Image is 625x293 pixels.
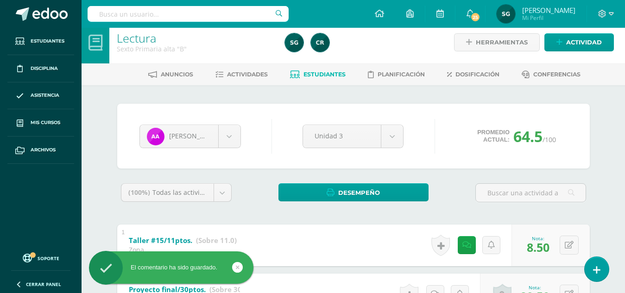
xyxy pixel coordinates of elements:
[285,33,303,52] img: 41262f1f50d029ad015f7fe7286c9cb7.png
[476,34,528,51] span: Herramientas
[447,67,499,82] a: Dosificación
[455,71,499,78] span: Dosificación
[470,12,480,22] span: 25
[227,71,268,78] span: Actividades
[454,33,540,51] a: Herramientas
[303,125,403,148] a: Unidad 3
[315,125,369,147] span: Unidad 3
[513,126,543,146] span: 64.5
[7,55,74,82] a: Disciplina
[31,65,58,72] span: Disciplina
[161,71,193,78] span: Anuncios
[520,284,549,291] div: Nota:
[31,92,59,99] span: Asistencia
[522,6,575,15] span: [PERSON_NAME]
[38,255,59,262] span: Soporte
[26,281,61,287] span: Cerrar panel
[117,30,156,46] a: Lectura
[121,184,231,201] a: (100%)Todas las actividades de esta unidad
[31,119,60,126] span: Mis cursos
[169,131,221,140] span: [PERSON_NAME]
[527,235,549,242] div: Nota:
[11,251,70,264] a: Soporte
[128,188,150,197] span: (100%)
[7,109,74,137] a: Mis cursos
[31,146,56,154] span: Archivos
[497,5,515,23] img: 41262f1f50d029ad015f7fe7286c9cb7.png
[89,263,253,272] div: El comentario ha sido guardado.
[152,188,267,197] span: Todas las actividades de esta unidad
[140,125,240,148] a: [PERSON_NAME]
[147,128,164,145] img: bf95a950ca7035be46683aca5126e0d1.png
[215,67,268,82] a: Actividades
[566,34,602,51] span: Actividad
[129,233,237,248] a: Taller #15/11ptos. (Sobre 11.0)
[378,71,425,78] span: Planificación
[117,44,274,53] div: Sexto Primaria alta 'B'
[522,14,575,22] span: Mi Perfil
[544,33,614,51] a: Actividad
[7,82,74,110] a: Asistencia
[522,67,581,82] a: Conferencias
[476,184,586,202] input: Buscar una actividad aquí...
[338,184,380,201] span: Desempeño
[368,67,425,82] a: Planificación
[129,236,192,245] b: Taller #15/11ptos.
[290,67,346,82] a: Estudiantes
[477,129,510,143] span: Promedio actual:
[88,6,289,22] input: Busca un usuario...
[311,33,329,52] img: 19436fc6d9716341a8510cf58c6830a2.png
[7,28,74,55] a: Estudiantes
[533,71,581,78] span: Conferencias
[543,135,556,144] span: /100
[148,67,193,82] a: Anuncios
[527,239,549,255] span: 8.50
[196,236,237,245] strong: (Sobre 11.0)
[31,37,64,45] span: Estudiantes
[303,71,346,78] span: Estudiantes
[117,31,274,44] h1: Lectura
[129,245,237,254] div: Zona
[7,137,74,164] a: Archivos
[278,183,429,201] a: Desempeño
